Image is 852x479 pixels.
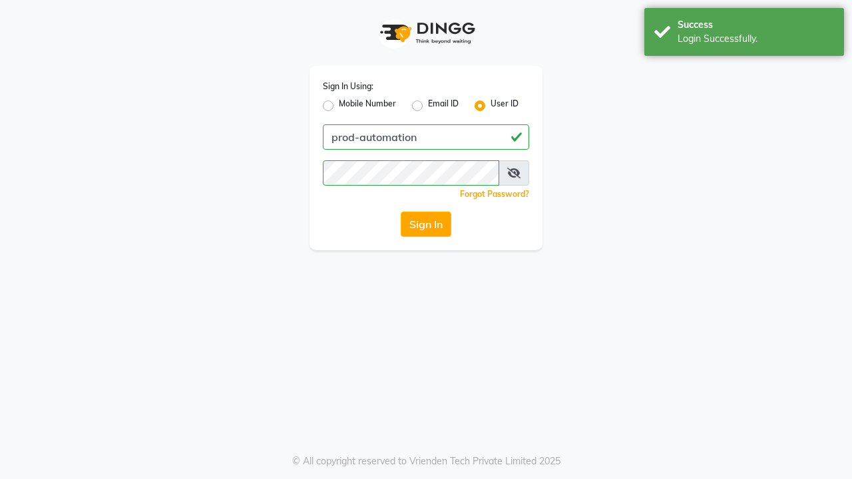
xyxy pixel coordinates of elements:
[323,124,529,150] input: Username
[491,98,519,114] label: User ID
[460,189,529,199] a: Forgot Password?
[373,13,479,53] img: logo1.svg
[323,160,499,186] input: Username
[678,32,834,46] div: Login Successfully.
[401,212,451,237] button: Sign In
[323,80,373,92] label: Sign In Using:
[678,18,834,32] div: Success
[339,98,396,114] label: Mobile Number
[428,98,459,114] label: Email ID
